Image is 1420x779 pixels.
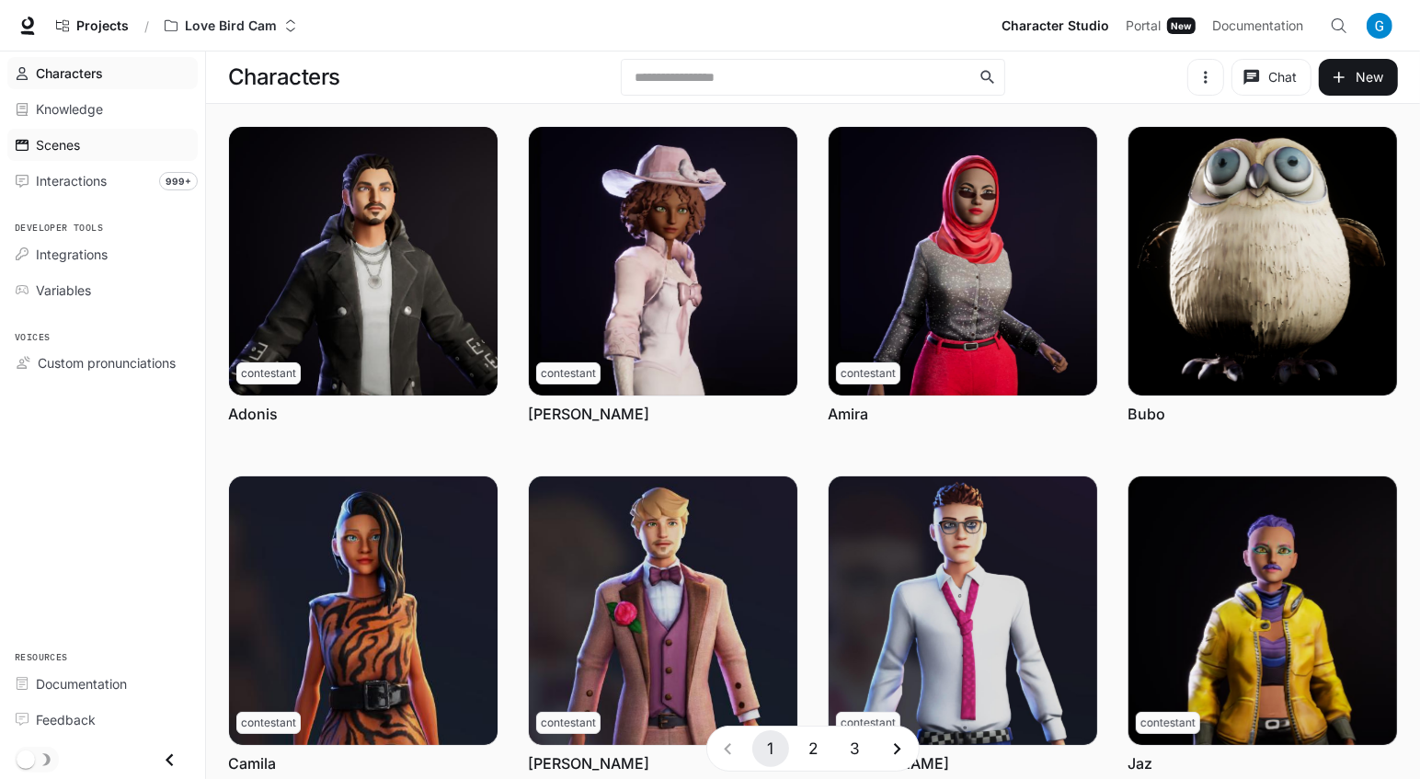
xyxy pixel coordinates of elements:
[528,404,649,424] a: [PERSON_NAME]
[752,730,789,767] button: page 1
[7,93,198,125] a: Knowledge
[1367,13,1392,39] img: User avatar
[7,704,198,736] a: Feedback
[1231,59,1311,96] button: Chat
[1128,404,1165,424] a: Bubo
[36,710,96,729] span: Feedback
[1118,7,1203,44] a: PortalNew
[185,18,277,34] p: Love Bird Cam
[229,127,498,395] img: Adonis
[1321,7,1357,44] button: Open Command Menu
[1126,15,1161,38] span: Portal
[879,730,916,767] button: Go to next page
[149,741,190,779] button: Close drawer
[829,476,1097,745] img: Ethan
[228,404,278,424] a: Adonis
[1205,7,1317,44] a: Documentation
[529,127,797,395] img: Amanda
[1128,127,1397,395] img: Bubo
[228,59,340,96] h1: Characters
[36,245,108,264] span: Integrations
[36,674,127,693] span: Documentation
[7,347,198,379] a: Custom pronunciations
[7,57,198,89] a: Characters
[1361,7,1398,44] button: User avatar
[828,404,868,424] a: Amira
[529,476,797,745] img: Chad
[7,129,198,161] a: Scenes
[7,165,198,197] a: Interactions
[7,668,198,700] a: Documentation
[36,63,103,83] span: Characters
[36,135,80,155] span: Scenes
[156,7,305,44] button: Open workspace menu
[1128,476,1397,745] img: Jaz
[1319,59,1398,96] button: New
[7,274,198,306] a: Variables
[76,18,129,34] span: Projects
[48,7,137,44] a: Go to projects
[706,726,920,772] nav: pagination navigation
[137,17,156,36] div: /
[795,730,831,767] button: Go to page 2
[1212,15,1303,38] span: Documentation
[229,476,498,745] img: Camila
[38,353,176,372] span: Custom pronunciations
[994,7,1117,44] a: Character Studio
[159,172,198,190] span: 999+
[1002,15,1109,38] span: Character Studio
[36,99,103,119] span: Knowledge
[36,171,107,190] span: Interactions
[17,749,35,769] span: Dark mode toggle
[829,127,1097,395] img: Amira
[837,730,874,767] button: Go to page 3
[36,281,91,300] span: Variables
[7,238,198,270] a: Integrations
[1167,17,1196,34] div: New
